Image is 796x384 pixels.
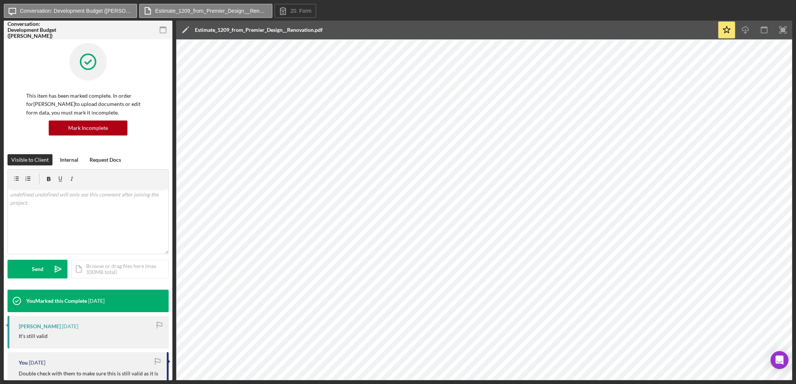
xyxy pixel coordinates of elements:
p: This item has been marked complete. In order for [PERSON_NAME] to upload documents or edit form d... [26,92,150,117]
button: Send [7,260,67,278]
div: You Marked this Complete [26,298,87,304]
button: Internal [56,154,82,165]
div: Request Docs [90,154,121,165]
button: 20. Form [274,4,316,18]
time: 2025-08-26 15:15 [88,298,105,304]
button: Request Docs [86,154,125,165]
div: You [19,360,28,366]
div: Visible to Client [11,154,49,165]
time: 2025-06-25 14:05 [62,323,78,329]
label: Conversation: Development Budget ([PERSON_NAME]) [20,8,132,14]
div: Open Intercom Messenger [771,351,789,369]
label: 20. Form [290,8,311,14]
button: Visible to Client [7,154,52,165]
button: Estimate_1209_from_Premier_Design__Renovation.pdf [139,4,272,18]
div: Estimate_1209_from_Premier_Design__Renovation.pdf [195,27,323,33]
div: [PERSON_NAME] [19,323,61,329]
button: Mark Incomplete [49,121,127,135]
button: Conversation: Development Budget ([PERSON_NAME]) [4,4,137,18]
div: It's still valid [19,333,48,339]
div: Send [32,260,43,278]
div: Internal [60,154,78,165]
time: 2025-06-24 21:24 [29,360,45,366]
div: Mark Incomplete [68,121,108,135]
label: Estimate_1209_from_Premier_Design__Renovation.pdf [155,8,268,14]
div: Conversation: Development Budget ([PERSON_NAME]) [7,21,60,39]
